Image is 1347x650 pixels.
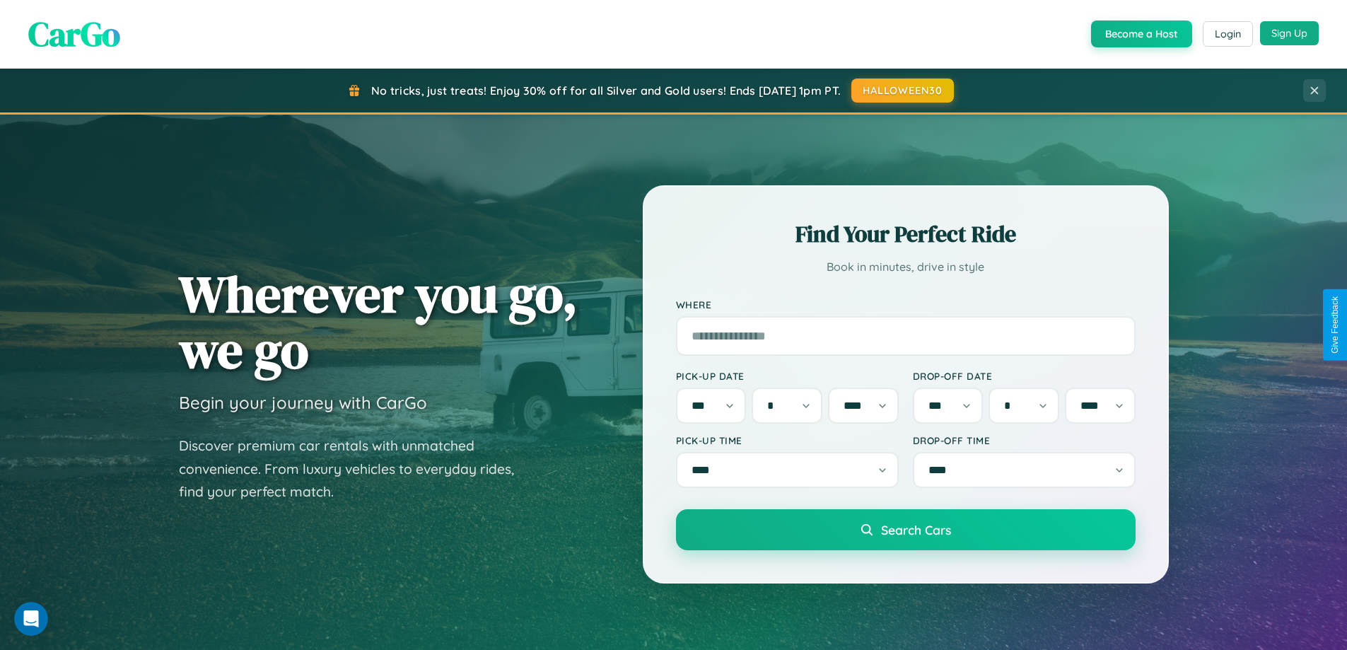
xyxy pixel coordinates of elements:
label: Where [676,298,1136,311]
button: Login [1203,21,1253,47]
p: Book in minutes, drive in style [676,257,1136,277]
button: Become a Host [1091,21,1192,47]
p: Discover premium car rentals with unmatched convenience. From luxury vehicles to everyday rides, ... [179,434,532,504]
button: Search Cars [676,509,1136,550]
h2: Find Your Perfect Ride [676,219,1136,250]
span: Search Cars [881,522,951,538]
div: Give Feedback [1330,296,1340,354]
button: HALLOWEEN30 [851,79,954,103]
label: Drop-off Date [913,370,1136,382]
span: No tricks, just treats! Enjoy 30% off for all Silver and Gold users! Ends [DATE] 1pm PT. [371,83,841,98]
span: CarGo [28,11,120,57]
h3: Begin your journey with CarGo [179,392,427,413]
h1: Wherever you go, we go [179,266,578,378]
label: Pick-up Time [676,434,899,446]
button: Sign Up [1260,21,1319,45]
iframe: Intercom live chat [14,602,48,636]
label: Drop-off Time [913,434,1136,446]
label: Pick-up Date [676,370,899,382]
